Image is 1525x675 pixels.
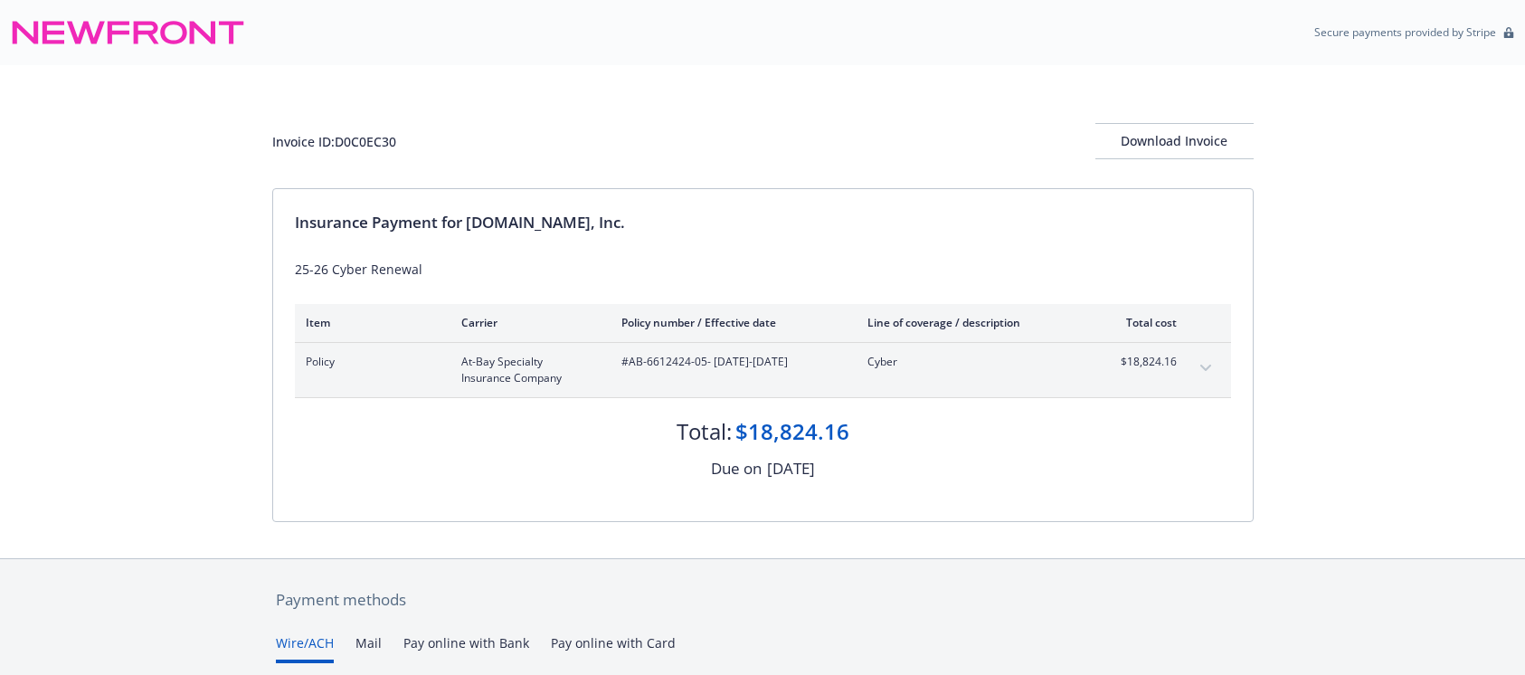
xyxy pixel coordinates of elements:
[1191,354,1220,383] button: expand content
[461,354,592,386] span: At-Bay Specialty Insurance Company
[403,633,529,663] button: Pay online with Bank
[295,343,1231,397] div: PolicyAt-Bay Specialty Insurance Company#AB-6612424-05- [DATE]-[DATE]Cyber$18,824.16expand content
[306,354,432,370] span: Policy
[867,354,1080,370] span: Cyber
[1314,24,1496,40] p: Secure payments provided by Stripe
[621,315,838,330] div: Policy number / Effective date
[621,354,838,370] span: #AB-6612424-05 - [DATE]-[DATE]
[1095,124,1254,158] div: Download Invoice
[355,633,382,663] button: Mail
[306,315,432,330] div: Item
[276,588,1250,612] div: Payment methods
[677,416,732,447] div: Total:
[1109,315,1177,330] div: Total cost
[461,315,592,330] div: Carrier
[1095,123,1254,159] button: Download Invoice
[735,416,849,447] div: $18,824.16
[272,132,396,151] div: Invoice ID: D0C0EC30
[295,260,1231,279] div: 25-26 Cyber Renewal
[767,457,815,480] div: [DATE]
[711,457,762,480] div: Due on
[551,633,676,663] button: Pay online with Card
[1109,354,1177,370] span: $18,824.16
[295,211,1231,234] div: Insurance Payment for [DOMAIN_NAME], Inc.
[276,633,334,663] button: Wire/ACH
[867,315,1080,330] div: Line of coverage / description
